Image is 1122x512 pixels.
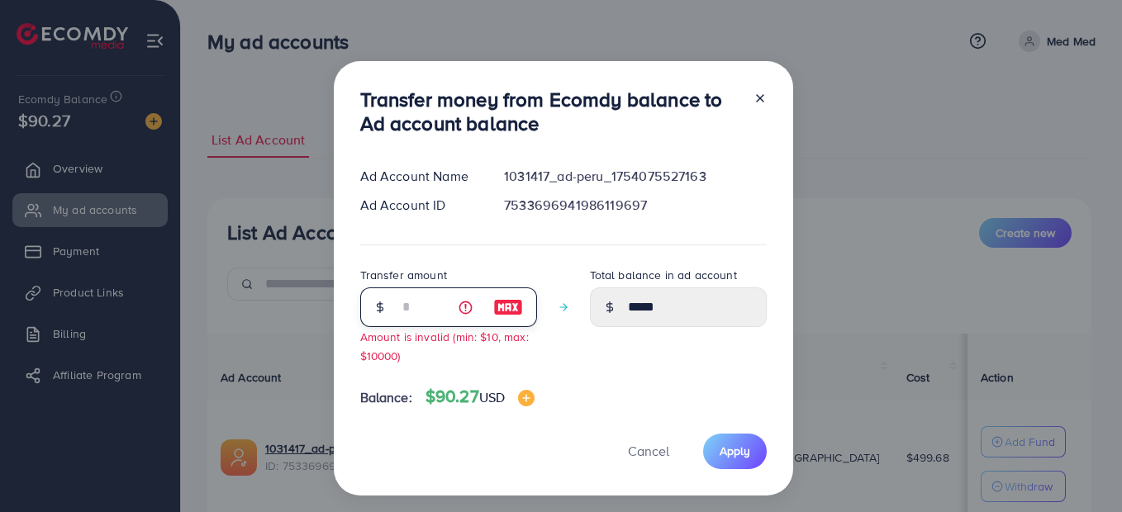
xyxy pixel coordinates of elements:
[491,167,779,186] div: 1031417_ad-peru_1754075527163
[590,267,737,283] label: Total balance in ad account
[426,386,535,407] h4: $90.27
[347,196,492,215] div: Ad Account ID
[607,434,690,469] button: Cancel
[703,434,767,469] button: Apply
[1052,438,1110,500] iframe: Chat
[720,443,750,459] span: Apply
[628,442,669,460] span: Cancel
[493,297,523,317] img: image
[491,196,779,215] div: 7533696941986119697
[360,329,529,363] small: Amount is invalid (min: $10, max: $10000)
[360,388,412,407] span: Balance:
[360,88,740,135] h3: Transfer money from Ecomdy balance to Ad account balance
[518,390,535,406] img: image
[347,167,492,186] div: Ad Account Name
[479,388,505,406] span: USD
[360,267,447,283] label: Transfer amount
